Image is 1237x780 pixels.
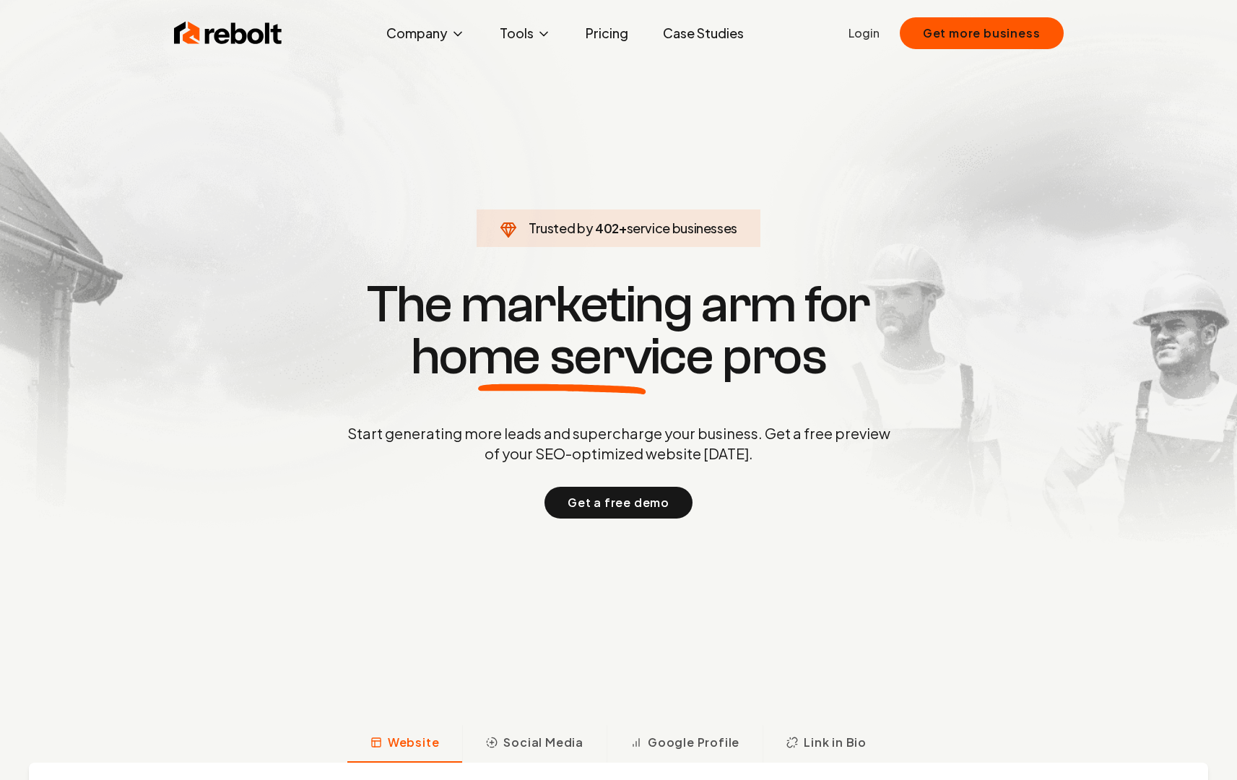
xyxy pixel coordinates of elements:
span: Website [388,734,440,751]
span: + [619,220,627,236]
a: Case Studies [651,19,755,48]
button: Google Profile [607,725,763,763]
span: service businesses [627,220,738,236]
button: Social Media [462,725,607,763]
span: Google Profile [648,734,739,751]
h1: The marketing arm for pros [272,279,965,383]
p: Start generating more leads and supercharge your business. Get a free preview of your SEO-optimiz... [344,423,893,464]
button: Get more business [900,17,1064,49]
a: Pricing [574,19,640,48]
span: Social Media [503,734,583,751]
button: Link in Bio [763,725,890,763]
button: Get a free demo [544,487,693,519]
span: Trusted by [529,220,593,236]
button: Tools [488,19,563,48]
img: Rebolt Logo [174,19,282,48]
span: home service [411,331,713,383]
button: Website [347,725,463,763]
a: Login [848,25,880,42]
button: Company [375,19,477,48]
span: Link in Bio [804,734,867,751]
span: 402 [595,218,619,238]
